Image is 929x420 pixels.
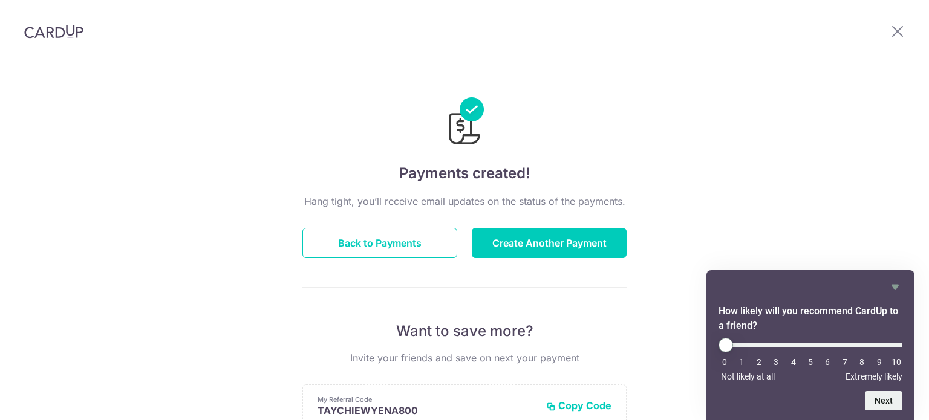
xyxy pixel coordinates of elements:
li: 1 [735,357,748,367]
div: How likely will you recommend CardUp to a friend? Select an option from 0 to 10, with 0 being Not... [719,280,902,410]
img: Payments [445,97,484,148]
li: 4 [787,357,800,367]
li: 6 [821,357,833,367]
button: Next question [865,391,902,410]
p: Hang tight, you’ll receive email updates on the status of the payments. [302,194,627,208]
li: 0 [719,357,731,367]
button: Back to Payments [302,228,457,258]
p: Want to save more? [302,321,627,341]
h2: How likely will you recommend CardUp to a friend? Select an option from 0 to 10, with 0 being Not... [719,304,902,333]
button: Hide survey [888,280,902,294]
li: 2 [753,357,765,367]
button: Create Another Payment [472,228,627,258]
li: 7 [839,357,851,367]
li: 9 [873,357,885,367]
button: Copy Code [546,399,611,412]
h4: Payments created! [302,163,627,184]
span: Not likely at all [721,372,775,381]
li: 8 [856,357,868,367]
span: Extremely likely [846,372,902,381]
p: My Referral Code [318,395,536,404]
div: How likely will you recommend CardUp to a friend? Select an option from 0 to 10, with 0 being Not... [719,338,902,381]
li: 5 [804,357,817,367]
li: 10 [890,357,902,367]
p: Invite your friends and save on next your payment [302,351,627,365]
p: TAYCHIEWYENA800 [318,404,536,416]
img: CardUp [24,24,83,39]
li: 3 [770,357,782,367]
